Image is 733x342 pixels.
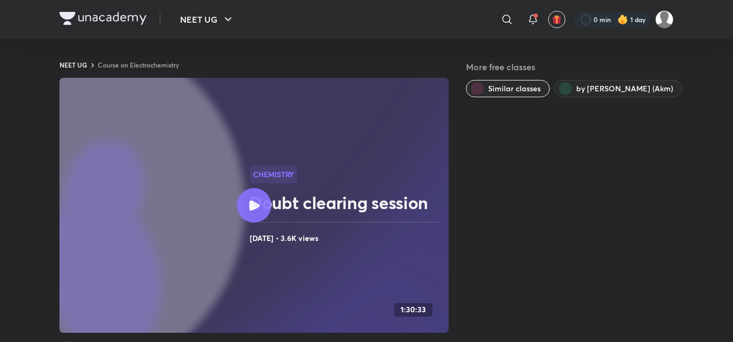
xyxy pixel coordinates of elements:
a: NEET UG [59,61,87,69]
button: avatar [548,11,565,28]
button: NEET UG [174,9,241,30]
span: by Ajay Mishra (Akm) [576,83,673,94]
button: by Ajay Mishra (Akm) [554,80,682,97]
h2: Doubt clearing session [250,192,444,213]
h5: More free classes [466,61,674,73]
img: Mahi Singh [655,10,674,29]
a: Company Logo [59,12,146,28]
img: streak [617,14,628,25]
h4: [DATE] • 3.6K views [250,231,444,245]
a: Course on Electrochemistry [98,61,179,69]
span: Similar classes [488,83,541,94]
button: Similar classes [466,80,550,97]
img: avatar [552,15,562,24]
h4: 1:30:33 [401,305,426,314]
img: Company Logo [59,12,146,25]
